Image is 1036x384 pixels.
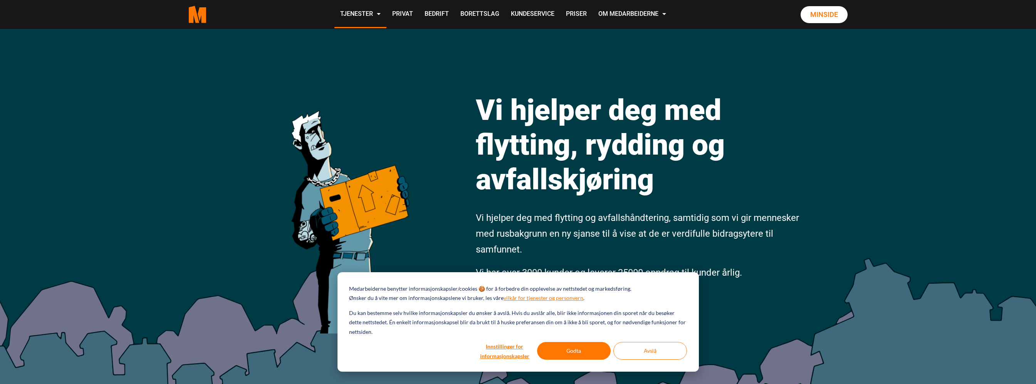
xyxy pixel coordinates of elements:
[505,1,560,28] a: Kundeservice
[475,342,534,360] button: Innstillinger for informasjonskapsler
[337,272,699,372] div: Cookie banner
[613,342,687,360] button: Avslå
[349,293,584,303] p: Ønsker du å vite mer om informasjonskapslene vi bruker, les våre .
[476,93,801,197] h1: Vi hjelper deg med flytting, rydding og avfallskjøring
[334,1,386,28] a: Tjenester
[537,342,611,360] button: Godta
[504,293,583,303] a: vilkår for tjenester og personvern
[476,267,742,278] span: Vi har over 3000 kunder og leverer 25000 oppdrag til kunder årlig.
[283,75,416,333] img: medarbeiderne man icon optimized
[419,1,455,28] a: Bedrift
[386,1,419,28] a: Privat
[560,1,593,28] a: Priser
[349,284,631,294] p: Medarbeiderne benytter informasjonskapsler/cookies 🍪 for å forbedre din opplevelse av nettstedet ...
[476,212,799,255] span: Vi hjelper deg med flytting og avfallshåndtering, samtidig som vi gir mennesker med rusbakgrunn e...
[349,308,687,337] p: Du kan bestemme selv hvilke informasjonskapsler du ønsker å avslå. Hvis du avslår alle, blir ikke...
[455,1,505,28] a: Borettslag
[801,6,848,23] a: Minside
[593,1,672,28] a: Om Medarbeiderne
